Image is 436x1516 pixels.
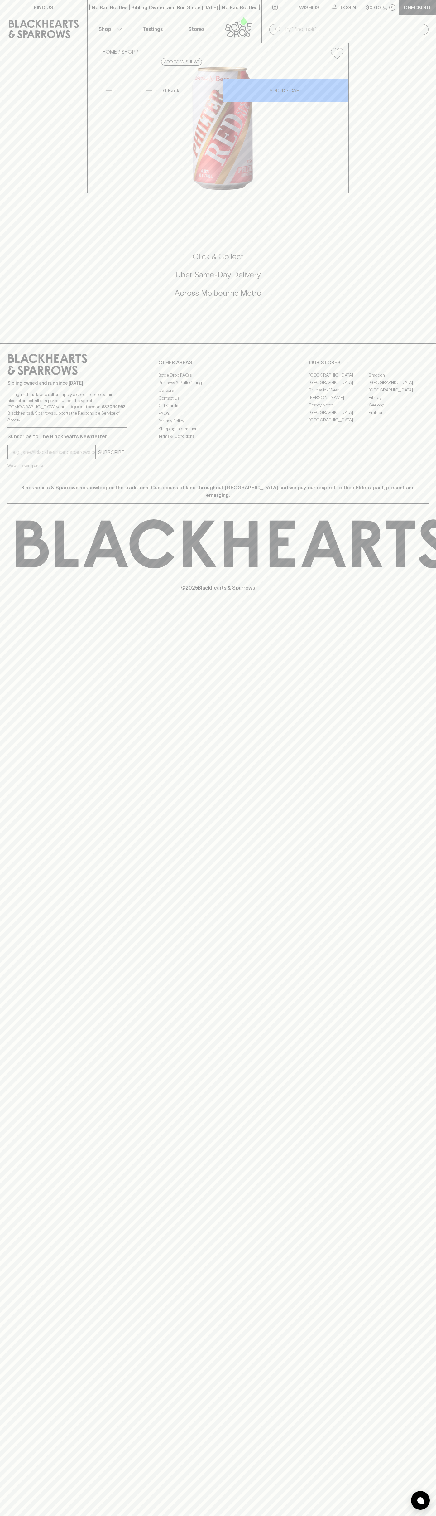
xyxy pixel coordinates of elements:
a: Bottle Drop FAQ's [158,372,278,379]
a: Braddon [369,371,429,379]
a: [GEOGRAPHIC_DATA] [309,416,369,424]
p: Sibling owned and run since [DATE] [7,380,127,386]
a: Brunswick West [309,386,369,394]
a: Shipping Information [158,425,278,432]
h5: Uber Same-Day Delivery [7,270,429,280]
p: Wishlist [299,4,323,11]
p: SUBSCRIBE [98,449,124,456]
button: ADD TO CART [223,79,348,102]
h5: Click & Collect [7,251,429,262]
h5: Across Melbourne Metro [7,288,429,298]
p: FIND US [34,4,53,11]
button: Add to wishlist [328,46,346,61]
p: $0.00 [366,4,381,11]
p: ADD TO CART [269,87,303,94]
a: Fitzroy [369,394,429,401]
a: HOME [103,49,117,55]
a: Tastings [131,15,175,43]
p: Checkout [404,4,432,11]
p: OUR STORES [309,359,429,366]
div: Call to action block [7,226,429,331]
strong: Liquor License #32064953 [68,404,126,409]
div: 6 Pack [161,84,223,97]
a: Prahran [369,409,429,416]
a: Privacy Policy [158,417,278,425]
a: [GEOGRAPHIC_DATA] [369,379,429,386]
a: Careers [158,387,278,394]
a: Geelong [369,401,429,409]
a: Terms & Conditions [158,433,278,440]
p: We will never spam you [7,463,127,469]
img: bubble-icon [417,1497,424,1504]
input: e.g. jane@blackheartsandsparrows.com.au [12,447,95,457]
a: Business & Bulk Gifting [158,379,278,386]
button: Add to wishlist [161,58,202,66]
a: [GEOGRAPHIC_DATA] [309,371,369,379]
a: Stores [175,15,218,43]
p: Login [341,4,356,11]
p: Blackhearts & Sparrows acknowledges the traditional Custodians of land throughout [GEOGRAPHIC_DAT... [12,484,424,499]
p: 6 Pack [163,87,180,94]
p: Tastings [143,25,163,33]
p: It is against the law to sell or supply alcohol to, or to obtain alcohol on behalf of a person un... [7,391,127,422]
a: [GEOGRAPHIC_DATA] [309,379,369,386]
img: 52208.png [98,64,348,193]
a: SHOP [122,49,135,55]
input: Try "Pinot noir" [284,24,424,34]
a: [GEOGRAPHIC_DATA] [309,409,369,416]
a: Gift Cards [158,402,278,410]
button: SUBSCRIBE [96,445,127,459]
p: Shop [98,25,111,33]
a: FAQ's [158,410,278,417]
a: [GEOGRAPHIC_DATA] [369,386,429,394]
p: OTHER AREAS [158,359,278,366]
p: Stores [188,25,204,33]
button: Shop [88,15,131,43]
a: Fitzroy North [309,401,369,409]
p: Subscribe to The Blackhearts Newsletter [7,433,127,440]
a: Contact Us [158,394,278,402]
p: 0 [391,6,394,9]
a: [PERSON_NAME] [309,394,369,401]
